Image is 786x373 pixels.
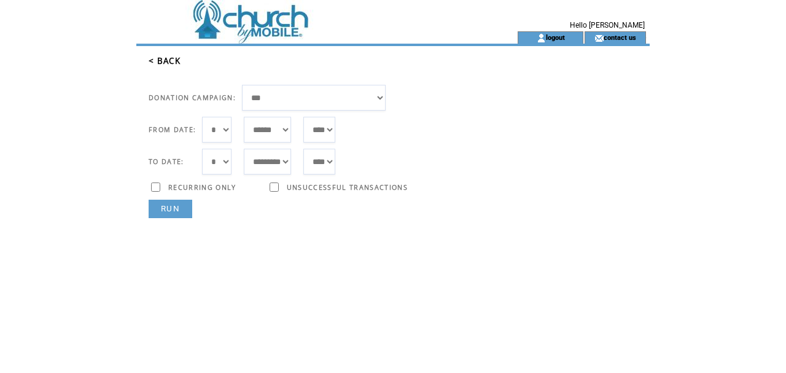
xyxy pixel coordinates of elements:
span: DONATION CAMPAIGN: [149,93,236,102]
a: < BACK [149,55,181,66]
span: UNSUCCESSFUL TRANSACTIONS [287,183,408,192]
span: FROM DATE: [149,125,196,134]
img: account_icon.gif [537,33,546,43]
a: logout [546,33,565,41]
img: contact_us_icon.gif [594,33,604,43]
a: RUN [149,200,192,218]
a: contact us [604,33,636,41]
span: Hello [PERSON_NAME] [570,21,645,29]
span: RECURRING ONLY [168,183,236,192]
span: TO DATE: [149,157,184,166]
